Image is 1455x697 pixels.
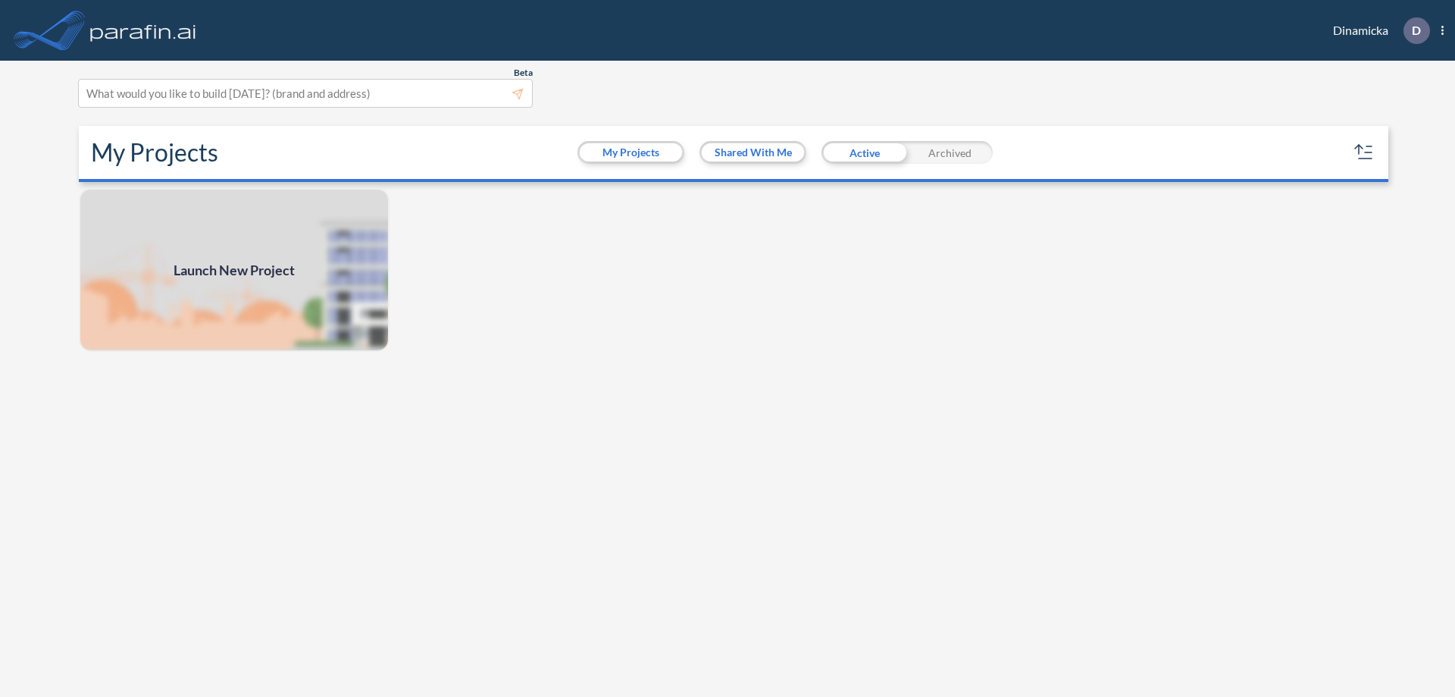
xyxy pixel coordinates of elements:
[1310,17,1444,44] div: Dinamicka
[821,141,907,164] div: Active
[79,188,390,352] a: Launch New Project
[514,67,533,79] span: Beta
[91,138,218,167] h2: My Projects
[580,143,682,162] button: My Projects
[1412,24,1421,37] p: D
[174,260,295,281] span: Launch New Project
[87,15,199,46] img: logo
[702,143,804,162] button: Shared With Me
[79,188,390,352] img: add
[1352,140,1376,165] button: sort
[907,141,993,164] div: Archived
